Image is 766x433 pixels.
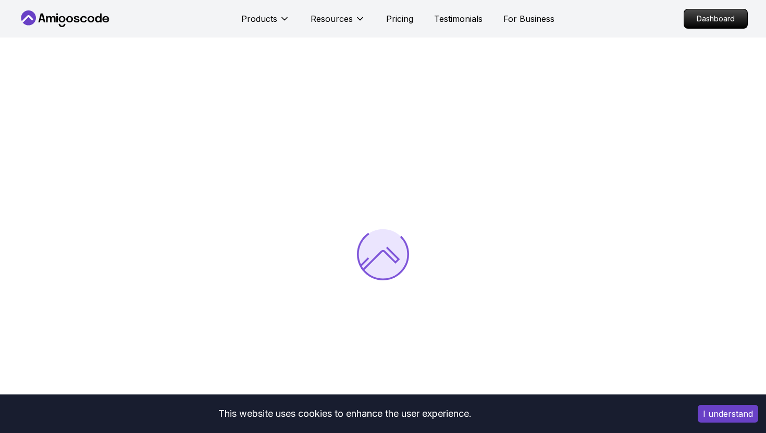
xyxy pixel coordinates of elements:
a: Dashboard [684,9,748,29]
button: Products [241,13,290,33]
button: Resources [311,13,365,33]
a: Testimonials [434,13,483,25]
iframe: chat widget [722,391,756,423]
a: Pricing [386,13,413,25]
button: Accept cookies [698,405,758,423]
p: Products [241,13,277,25]
p: Resources [311,13,353,25]
p: Dashboard [684,9,747,28]
a: For Business [503,13,554,25]
div: This website uses cookies to enhance the user experience. [8,402,682,425]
